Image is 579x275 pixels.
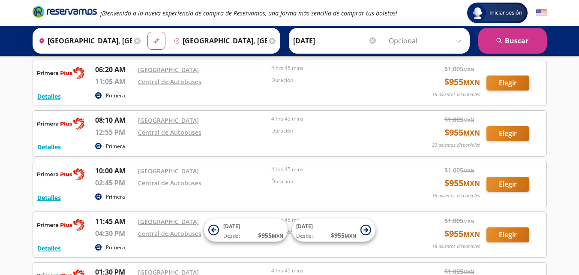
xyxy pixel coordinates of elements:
[444,216,474,225] span: $ 1,005
[170,30,267,51] input: Buscar Destino
[432,142,480,149] p: 23 asientos disponibles
[463,218,474,224] small: MXN
[37,92,61,101] button: Detalles
[106,92,125,100] p: Primera
[536,8,547,18] button: English
[106,142,125,150] p: Primera
[138,66,199,74] a: [GEOGRAPHIC_DATA]
[35,30,132,51] input: Buscar Origen
[463,128,480,138] small: MXN
[432,192,480,199] p: 16 asientos disponibles
[432,91,480,98] p: 18 asientos disponibles
[463,179,480,188] small: MXN
[138,116,199,124] a: [GEOGRAPHIC_DATA]
[95,216,134,227] p: 11:45 AM
[138,230,201,238] a: Central de Autobuses
[271,178,401,185] p: Duración
[463,66,474,73] small: MXN
[271,216,401,224] p: 4 hrs 45 mins
[296,223,313,230] span: [DATE]
[95,76,134,87] p: 11:05 AM
[444,177,480,190] span: $ 955
[95,228,134,239] p: 04:30 PM
[486,76,529,91] button: Elegir
[271,166,401,173] p: 4 hrs 45 mins
[389,30,465,51] input: Opcional
[271,127,401,135] p: Duración
[138,78,201,86] a: Central de Autobuses
[271,115,401,123] p: 4 hrs 45 mins
[37,64,84,82] img: RESERVAMOS
[463,78,480,87] small: MXN
[271,76,401,84] p: Duración
[478,28,547,54] button: Buscar
[33,5,97,18] i: Brand Logo
[138,218,199,226] a: [GEOGRAPHIC_DATA]
[37,166,84,183] img: RESERVAMOS
[37,193,61,202] button: Detalles
[37,244,61,253] button: Detalles
[106,193,125,201] p: Primera
[463,269,474,275] small: MXN
[486,177,529,192] button: Elegir
[37,115,84,132] img: RESERVAMOS
[444,126,480,139] span: $ 955
[444,64,474,73] span: $ 1,005
[486,9,526,17] span: Iniciar sesión
[204,218,288,242] button: [DATE]Desde:$955MXN
[486,227,529,242] button: Elegir
[138,167,199,175] a: [GEOGRAPHIC_DATA]
[345,233,356,239] small: MXN
[463,117,474,123] small: MXN
[292,218,375,242] button: [DATE]Desde:$955MXN
[432,243,480,250] p: 18 asientos disponibles
[138,128,201,136] a: Central de Autobuses
[486,126,529,141] button: Elegir
[271,267,401,275] p: 4 hrs 45 mins
[138,179,201,187] a: Central de Autobuses
[331,231,356,240] span: $ 955
[37,142,61,151] button: Detalles
[463,167,474,174] small: MXN
[444,115,474,124] span: $ 1,005
[33,5,97,21] a: Brand Logo
[444,227,480,240] span: $ 955
[463,230,480,239] small: MXN
[95,115,134,125] p: 08:10 AM
[271,64,401,72] p: 4 hrs 45 mins
[95,127,134,137] p: 12:55 PM
[106,244,125,251] p: Primera
[272,233,283,239] small: MXN
[444,166,474,175] span: $ 1,005
[296,232,313,240] span: Desde:
[293,30,377,51] input: Elegir Fecha
[37,216,84,233] img: RESERVAMOS
[95,166,134,176] p: 10:00 AM
[100,9,397,17] em: ¡Bienvenido a la nueva experiencia de compra de Reservamos, una forma más sencilla de comprar tus...
[223,232,240,240] span: Desde:
[223,223,240,230] span: [DATE]
[95,178,134,188] p: 02:45 PM
[444,76,480,88] span: $ 955
[95,64,134,75] p: 06:20 AM
[258,231,283,240] span: $ 955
